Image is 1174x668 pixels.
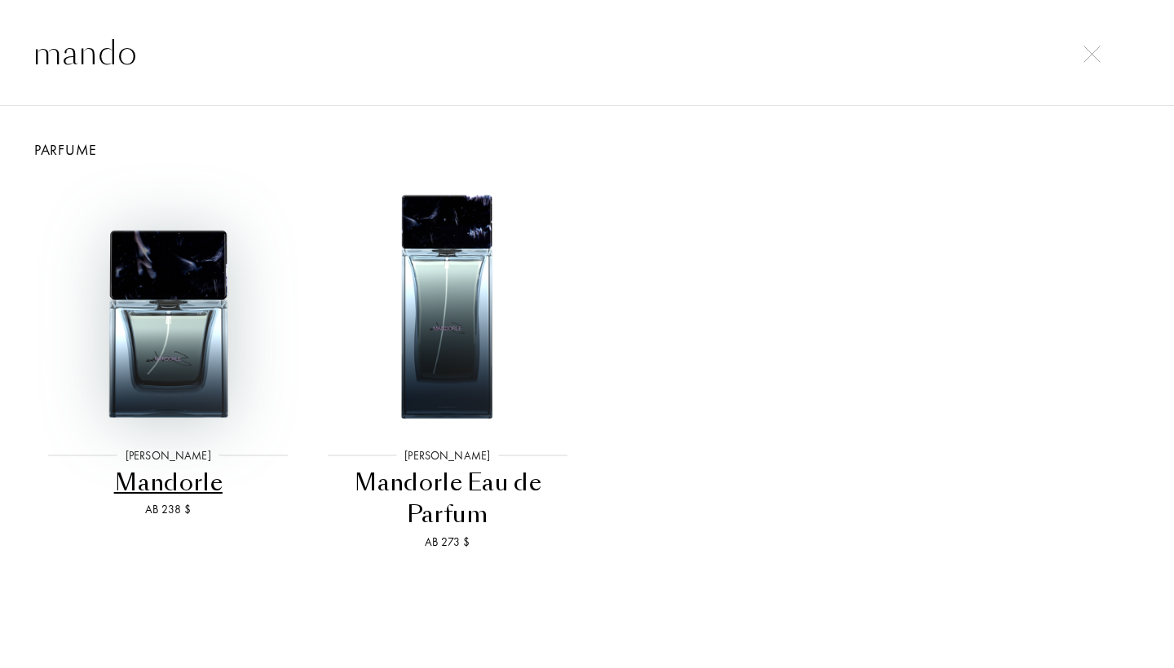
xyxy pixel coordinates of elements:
a: Mandorle[PERSON_NAME]MandorleAb 238 $ [29,160,308,571]
div: Mandorle Eau de Parfum [315,467,581,531]
div: [PERSON_NAME] [396,447,498,464]
div: Ab 273 $ [315,534,581,551]
div: Ab 238 $ [35,501,302,518]
img: cross.svg [1084,46,1101,63]
div: Mandorle [35,467,302,499]
div: [PERSON_NAME] [117,447,219,464]
img: Mandorle [42,178,293,429]
a: Mandorle Eau de Parfum[PERSON_NAME]Mandorle Eau de ParfumAb 273 $ [308,160,588,571]
img: Mandorle Eau de Parfum [322,178,573,429]
div: Parfume [16,138,1158,160]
